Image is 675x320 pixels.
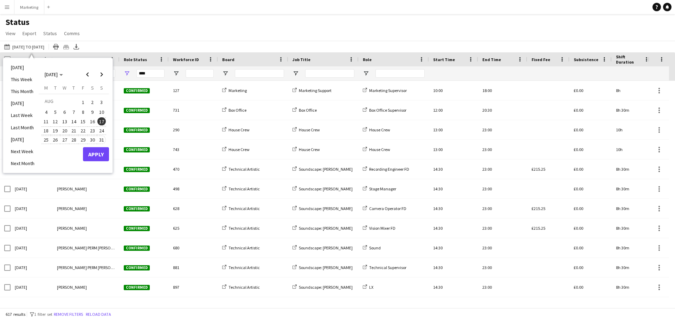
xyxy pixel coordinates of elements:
[84,311,112,318] button: Reload data
[612,238,654,257] div: 8h 30m
[478,297,527,316] div: 20:15
[42,68,66,81] button: Choose month and year
[97,107,106,117] button: 10-08-2025
[229,285,260,290] span: Technical Artistic
[41,97,78,107] td: AUG
[70,117,78,126] span: 14
[88,126,97,135] span: 23
[222,226,260,231] a: Technical Artistic
[60,107,69,117] button: 06-08-2025
[173,57,199,62] span: Workforce ID
[43,30,57,37] span: Status
[11,238,53,257] div: [DATE]
[229,127,250,132] span: House Crew
[124,167,150,172] span: Confirmed
[51,107,60,117] button: 05-08-2025
[15,57,25,62] span: Date
[229,265,260,270] span: Technical Artistic
[79,117,87,126] span: 15
[88,107,97,117] button: 09-08-2025
[7,109,39,121] li: Last Week
[57,245,128,250] span: [PERSON_NAME] PERM [PERSON_NAME]
[429,179,478,198] div: 14:30
[78,107,88,117] button: 08-08-2025
[612,218,654,238] div: 8h 30m
[88,97,97,107] button: 02-08-2025
[612,81,654,100] div: 8h
[363,57,372,62] span: Role
[299,107,317,113] span: Box Office
[169,218,218,238] div: 625
[70,108,78,117] span: 7
[299,265,353,270] span: Soundscape: [PERSON_NAME]
[222,206,260,211] a: Technical Artistic
[429,277,478,297] div: 14:30
[222,147,250,152] a: House Crew
[574,206,583,211] span: £0.00
[222,57,234,62] span: Board
[299,245,353,250] span: Soundscape: [PERSON_NAME]
[478,179,527,198] div: 23:00
[292,265,353,270] a: Soundscape: [PERSON_NAME]
[169,199,218,218] div: 628
[292,226,353,231] a: Soundscape: [PERSON_NAME]
[124,226,150,231] span: Confirmed
[124,57,147,62] span: Role Status
[229,88,247,93] span: Marketing
[482,57,501,62] span: End Time
[72,85,75,91] span: T
[478,199,527,218] div: 23:00
[574,107,583,113] span: £0.00
[57,265,128,270] span: [PERSON_NAME] PERM [PERSON_NAME]
[612,179,654,198] div: 8h 30m
[124,265,150,270] span: Confirmed
[478,159,527,179] div: 23:00
[363,265,406,270] a: Technical Supervisor
[222,186,260,191] a: Technical Artistic
[169,238,218,257] div: 680
[88,117,97,126] span: 16
[574,265,583,270] span: £0.00
[292,88,332,93] a: Marketing Support
[612,100,654,120] div: 8h 30m
[169,258,218,277] div: 881
[299,147,320,152] span: House Crew
[429,120,478,139] div: 13:00
[79,108,87,117] span: 8
[70,136,78,144] span: 28
[222,166,260,172] a: Technical Artistic
[11,218,53,238] div: [DATE]
[41,117,51,126] button: 11-08-2025
[78,117,88,126] button: 15-08-2025
[78,126,88,135] button: 22-08-2025
[82,85,84,91] span: F
[478,258,527,277] div: 23:00
[229,206,260,211] span: Technical Artistic
[51,135,60,144] button: 26-08-2025
[222,127,250,132] a: House Crew
[532,57,550,62] span: Fixed Fee
[429,199,478,218] div: 14:30
[429,159,478,179] div: 14:30
[41,135,51,144] button: 25-08-2025
[97,117,106,126] span: 17
[69,117,78,126] button: 14-08-2025
[363,226,396,231] a: Vision Mixer FD
[369,186,396,191] span: Stage Manager
[363,147,390,152] a: House Crew
[3,43,46,51] button: [DATE] to [DATE]
[363,127,390,132] a: House Crew
[41,126,51,135] button: 18-08-2025
[574,166,583,172] span: £0.00
[95,67,109,81] button: Next month
[60,117,69,126] span: 13
[429,258,478,277] div: 14:30
[612,159,654,179] div: 8h 30m
[292,206,353,211] a: Soundscape: [PERSON_NAME]
[97,117,106,126] button: 17-08-2025
[369,245,381,250] span: Sound
[57,285,87,290] span: [PERSON_NAME]
[124,70,130,77] button: Open Filter Menu
[81,67,95,81] button: Previous month
[51,126,60,135] button: 19-08-2025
